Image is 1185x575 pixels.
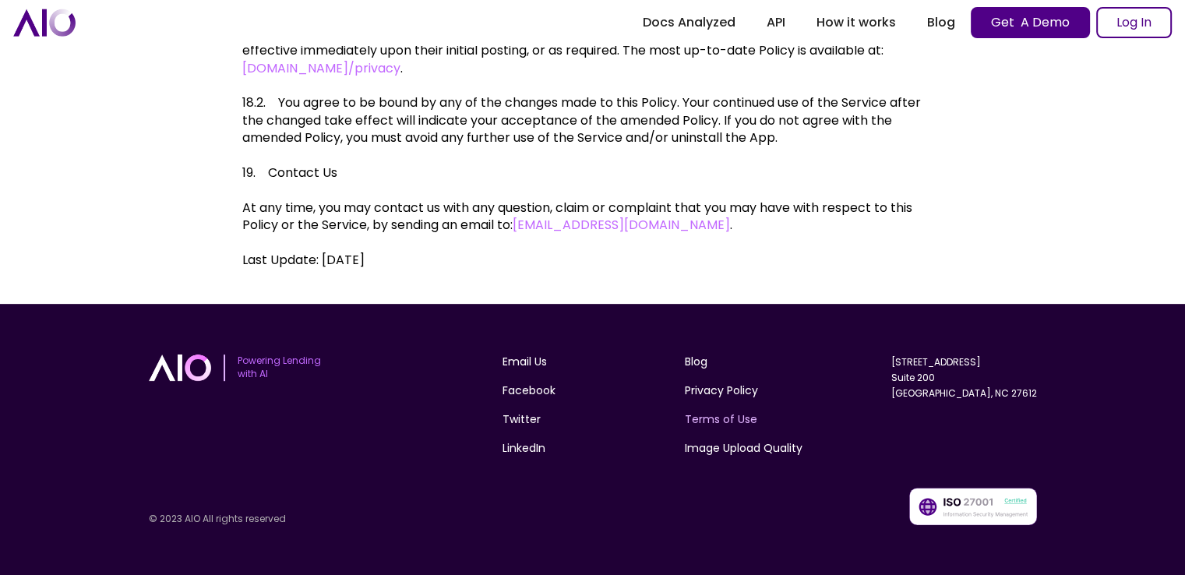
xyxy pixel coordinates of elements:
[242,146,943,182] p: 19. Contact Us
[685,440,802,457] a: Image Upload Quality
[242,182,943,234] p: At any time, you may contact us with any question, claim or complaint that you may have with resp...
[503,383,555,399] a: Facebook
[242,287,943,304] p: ‍
[503,411,541,428] a: Twitter
[242,269,943,286] p: ‍
[685,411,757,428] a: Terms of Use
[513,216,730,234] a: [EMAIL_ADDRESS][DOMAIN_NAME]
[242,252,943,269] p: Last Update: [DATE]
[242,59,400,77] a: [DOMAIN_NAME]/privacy
[685,354,707,370] a: Blog
[891,355,1037,400] a: [STREET_ADDRESS]Suite 200[GEOGRAPHIC_DATA], NC 27612
[13,9,76,36] a: home
[503,440,545,457] a: LinkedIn
[912,9,971,37] a: Blog
[801,9,912,37] a: How it works
[685,383,758,399] a: Privacy Policy
[627,9,751,37] a: Docs Analyzed
[238,355,321,381] p: Powering Lending with AI
[242,77,943,147] p: 18.2. You agree to be bound by any of the changes made to this Policy. Your continued use of the ...
[503,354,547,370] a: Email Us
[1096,7,1172,38] a: Log In
[971,7,1090,38] a: Get A Demo
[751,9,801,37] a: API
[242,234,943,251] p: ​
[149,513,416,526] p: © 2023 AIO All rights reserved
